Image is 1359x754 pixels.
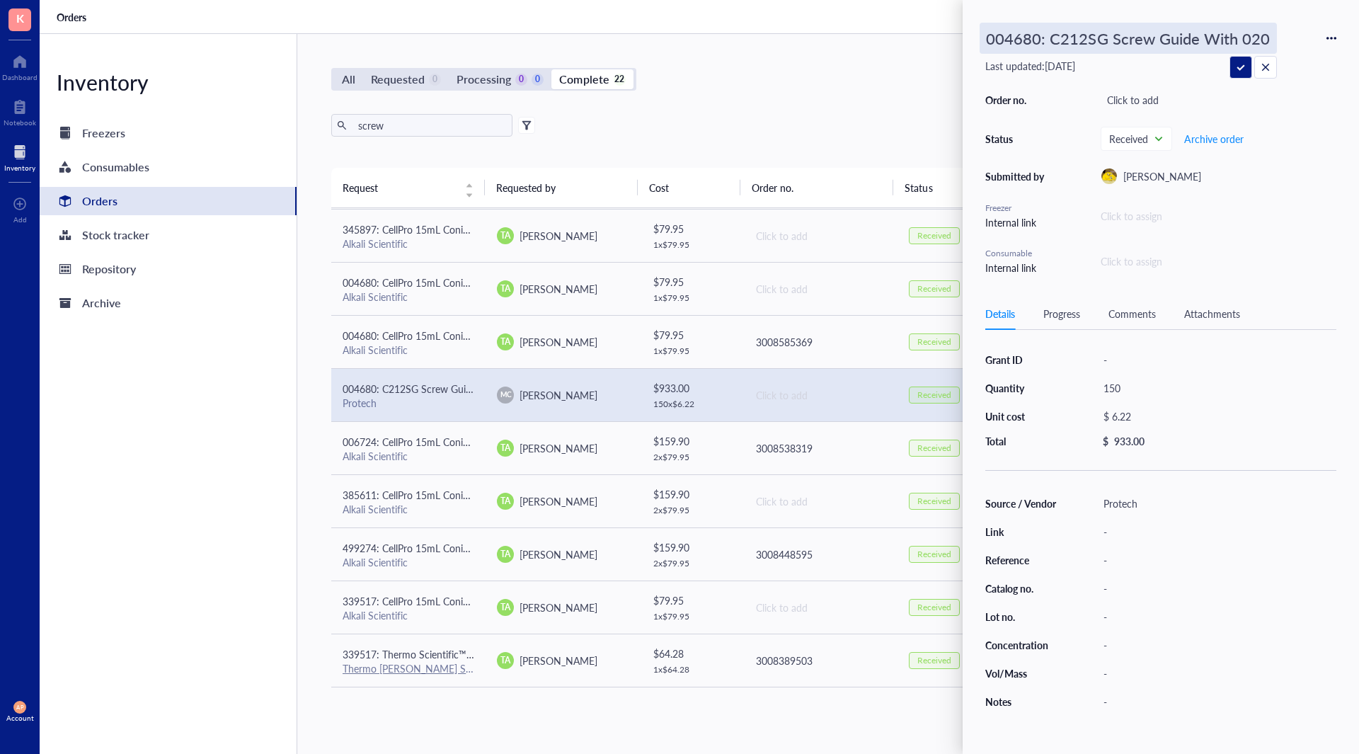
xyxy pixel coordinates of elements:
div: Protech [1097,493,1336,513]
div: Orders [82,191,117,211]
div: 1 x $ 79.95 [653,239,733,251]
div: Unit cost [985,410,1057,423]
span: TA [500,601,510,614]
td: 3008538319 [743,421,898,474]
div: - [1097,663,1336,683]
td: Click to add [743,474,898,527]
a: Orders [57,11,89,23]
div: Click to add [1101,90,1336,110]
div: Click to add [756,493,886,509]
div: Received [917,283,951,295]
div: $ 159.90 [653,433,733,449]
div: Comments [1108,306,1156,321]
span: TA [500,336,510,348]
div: 1 x $ 79.95 [653,611,733,622]
div: Click to assign [1101,253,1336,269]
div: Notebook [4,118,36,127]
div: Click to add [756,281,886,297]
div: Click to add [756,600,886,615]
div: Alkali Scientific [343,450,474,462]
div: 1 x $ 64.28 [653,664,733,675]
span: [PERSON_NAME] [520,494,597,508]
a: Notebook [4,96,36,127]
th: Requested by [485,168,638,207]
div: Received [917,230,951,241]
div: 3008448595 [756,547,886,562]
div: Consumable [985,247,1049,260]
span: TA [500,548,510,561]
div: Catalog no. [985,582,1057,595]
div: Dashboard [2,73,38,81]
th: Request [331,168,485,207]
td: 3008389503 [743,634,898,687]
div: Received [917,389,951,401]
div: Protech [343,396,474,409]
div: Link [985,525,1057,538]
div: Repository [82,259,136,279]
div: - [1097,550,1336,570]
span: 499274: CellPro 15mL Conical Tubes, Centrifuge Tubes, Polypropylene, Conical bottom w/ White Scre... [343,541,1010,555]
div: Attachments [1184,306,1240,321]
div: Lot no. [985,610,1057,623]
div: - [1097,635,1336,655]
div: $ 79.95 [653,593,733,608]
div: Notes [985,695,1057,708]
div: $ 79.95 [653,274,733,290]
div: Submitted by [985,170,1049,183]
div: Alkali Scientific [343,609,474,622]
a: Stock tracker [40,221,297,249]
div: Alkali Scientific [343,343,474,356]
div: $ 64.28 [653,646,733,661]
a: Freezers [40,119,297,147]
a: Dashboard [2,50,38,81]
span: [PERSON_NAME] [520,441,597,455]
span: 004680: CellPro 15mL Conical Tubes, Centrifuge Tubes, Polypropylene, Conical bottom w/ White Scre... [343,275,1010,290]
div: - [1097,607,1336,627]
div: Alkali Scientific [343,237,474,250]
span: Archive order [1184,133,1244,144]
div: 3008538319 [756,440,886,456]
div: Concentration [985,639,1057,651]
td: 3008448595 [743,527,898,581]
div: Received [917,549,951,560]
a: Inventory [4,141,35,172]
div: Last updated: [DATE] [985,59,1336,72]
div: Alkali Scientific [343,556,474,569]
div: Quantity [985,382,1057,394]
div: Received [917,496,951,507]
span: [PERSON_NAME] [520,388,597,402]
div: Received [917,602,951,613]
div: Complete [559,69,609,89]
div: - [1097,350,1336,370]
div: Reference [985,554,1057,566]
a: Repository [40,255,297,283]
div: 0 [429,74,441,86]
input: Find orders in table [352,115,507,136]
div: Details [985,306,1015,321]
div: Processing [457,69,511,89]
div: Alkali Scientific [343,503,474,515]
div: Requested [371,69,425,89]
span: AP [16,704,23,710]
span: 006724: CellPro 15mL Conical Tubes, Centrifuge Tubes, Polypropylene, Conical bottom w/ White Scre... [343,435,1010,449]
div: Received [917,655,951,666]
span: [PERSON_NAME] [520,547,597,561]
span: 004680: C212SG Screw Guide With 020" (.51mm) Hole 1/16" [343,382,615,396]
span: TA [500,282,510,295]
span: 345897: CellPro 15mL Conical Tubes, Centrifuge Tubes, Polypropylene, Conical bottom w/ White Scre... [343,222,1010,236]
div: Stock tracker [82,225,149,245]
div: Click to add [756,387,886,403]
div: Click to add [756,228,886,244]
span: TA [500,654,510,667]
div: Consumables [82,157,149,177]
div: Status [985,132,1049,145]
div: Freezer [985,202,1049,215]
span: 004680: CellPro 15mL Conical Tubes, Centrifuge Tubes, Polypropylene, Conical bottom w/ White Scre... [343,329,1010,343]
div: 3008585369 [756,334,886,350]
div: Freezers [82,123,125,143]
div: Inventory [40,68,297,96]
span: TA [500,495,510,508]
div: $ 159.90 [653,539,733,555]
div: Internal link [985,260,1049,275]
img: da48f3c6-a43e-4a2d-aade-5eac0d93827f.jpeg [1101,168,1117,184]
